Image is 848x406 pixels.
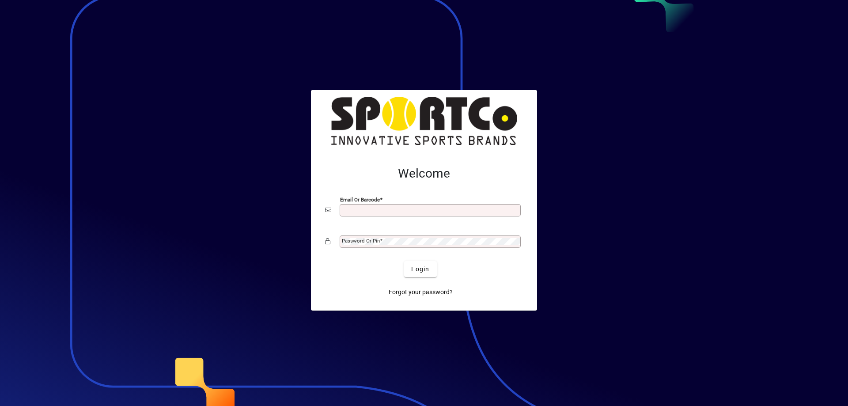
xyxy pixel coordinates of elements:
[411,265,429,274] span: Login
[340,197,380,203] mat-label: Email or Barcode
[325,166,523,181] h2: Welcome
[404,261,436,277] button: Login
[385,284,456,300] a: Forgot your password?
[389,288,453,297] span: Forgot your password?
[342,238,380,244] mat-label: Password or Pin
